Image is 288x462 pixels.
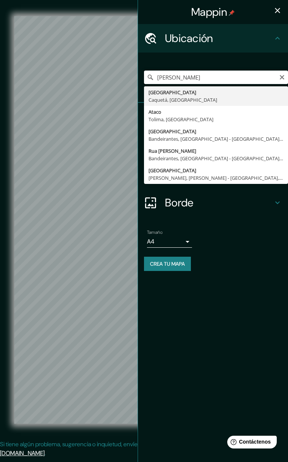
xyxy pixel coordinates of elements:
input: Elige tu ciudad o zona [144,71,288,84]
canvas: Mapa [14,16,273,424]
font: Ataco [148,108,161,115]
button: Crea tu mapa [144,257,191,271]
font: Mappin [191,5,227,19]
font: [GEOGRAPHIC_DATA] [148,89,196,96]
font: [GEOGRAPHIC_DATA] [148,128,196,135]
div: Ubicación [138,24,288,53]
div: Patas [138,103,288,131]
button: Claro [279,73,285,80]
div: A4 [147,236,192,248]
font: Crea tu mapa [150,260,185,267]
font: Rua [PERSON_NAME] [148,147,196,154]
font: A4 [147,238,154,245]
div: Disposición [138,160,288,188]
font: [GEOGRAPHIC_DATA] [148,167,196,174]
font: Ubicación [165,31,213,45]
font: . [45,449,46,457]
div: Estilo [138,131,288,160]
font: Borde [165,196,194,210]
font: Tolima, [GEOGRAPHIC_DATA] [148,116,213,123]
div: Borde [138,188,288,217]
font: Caquetá, [GEOGRAPHIC_DATA] [148,96,217,103]
font: Tamaño [147,229,162,235]
iframe: Lanzador de widgets de ayuda [221,433,280,454]
img: pin-icon.png [229,10,235,16]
